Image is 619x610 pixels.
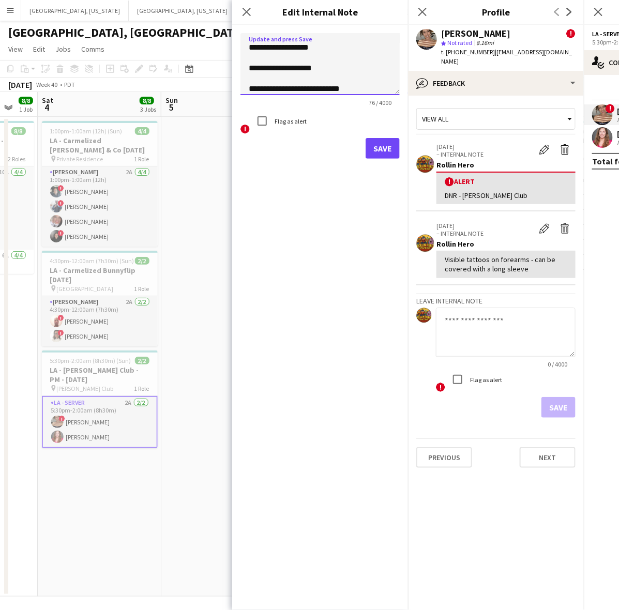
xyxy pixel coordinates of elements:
span: 0 / 4000 [539,360,576,368]
span: t. [PHONE_NUMBER] [441,48,495,56]
span: Jobs [55,44,71,54]
h1: [GEOGRAPHIC_DATA], [GEOGRAPHIC_DATA] [8,25,245,40]
span: 1 Role [134,385,149,392]
a: Comms [77,42,109,56]
a: View [4,42,27,56]
span: 2 Roles [8,155,26,163]
label: Flag as alert [468,375,502,383]
span: 4:30pm-12:00am (7h30m) (Sun) [50,257,134,265]
span: ! [58,315,64,321]
app-card-role: [PERSON_NAME]2A2/24:30pm-12:00am (7h30m)![PERSON_NAME]![PERSON_NAME] [42,296,158,346]
h3: LA - Carmelized Bunnyflip [DATE] [42,266,158,284]
span: Sun [165,96,178,105]
div: Feedback [408,71,584,96]
app-job-card: 5:30pm-2:00am (8h30m) (Sun)2/2LA - [PERSON_NAME] Club - PM - [DATE] [PERSON_NAME] Club1 RoleLA - ... [42,350,158,448]
span: 1:00pm-1:00am (12h) (Sun) [50,127,123,135]
label: Flag as alert [273,117,307,125]
div: 1 Job [19,105,33,113]
span: ! [436,383,445,392]
div: PDT [64,81,75,88]
p: – INTERNAL NOTE [436,230,534,237]
span: ! [58,200,64,206]
span: ! [566,29,576,38]
div: [PERSON_NAME] [441,29,510,38]
h3: Profile [408,5,584,19]
span: Comms [81,44,104,54]
button: [GEOGRAPHIC_DATA], [US_STATE] [21,1,129,21]
span: 2/2 [135,357,149,364]
span: Edit [33,44,45,54]
h3: Leave internal note [416,296,576,306]
p: – INTERNAL NOTE [436,150,534,158]
span: 8.16mi [474,39,496,47]
span: Private Residence [57,155,103,163]
span: 4/4 [135,127,149,135]
div: DNR - [PERSON_NAME] Club [445,191,567,200]
span: 1 Role [134,285,149,293]
div: Visible tattoos on forearms - can be covered with a long sleeve [445,255,567,273]
span: 8/8 [11,127,26,135]
span: View all [422,114,448,124]
span: ! [59,416,65,422]
span: Week 40 [34,81,60,88]
span: ! [606,104,615,113]
app-card-role: [PERSON_NAME]2A4/41:00pm-1:00am (12h)![PERSON_NAME]![PERSON_NAME][PERSON_NAME]![PERSON_NAME] [42,166,158,247]
span: ! [58,330,64,336]
span: ! [445,177,454,187]
span: ! [58,230,64,236]
span: 8/8 [140,97,154,104]
span: Not rated [447,39,472,47]
h3: LA - [PERSON_NAME] Club - PM - [DATE] [42,365,158,384]
button: Next [520,447,576,468]
span: Sat [42,96,53,105]
div: 3 Jobs [140,105,156,113]
button: Save [366,138,400,159]
span: 8/8 [19,97,33,104]
span: 5:30pm-2:00am (8h30m) (Sun) [50,357,131,364]
button: [GEOGRAPHIC_DATA], [US_STATE] [129,1,236,21]
p: [DATE] [436,143,534,150]
div: Rollin Hero [436,160,576,170]
a: Edit [29,42,49,56]
span: 4 [40,101,53,113]
app-job-card: 1:00pm-1:00am (12h) (Sun)4/4LA - Carmelized [PERSON_NAME] & Co [DATE] Private Residence1 Role[PER... [42,121,158,247]
div: [DATE] [8,80,32,90]
span: [GEOGRAPHIC_DATA] [57,285,114,293]
div: Alert [445,177,567,187]
span: ! [240,125,250,134]
span: 2/2 [135,257,149,265]
p: [DATE] [436,222,534,230]
h3: LA - Carmelized [PERSON_NAME] & Co [DATE] [42,136,158,155]
span: ! [58,185,64,191]
app-job-card: 4:30pm-12:00am (7h30m) (Sun)2/2LA - Carmelized Bunnyflip [DATE] [GEOGRAPHIC_DATA]1 Role[PERSON_NA... [42,251,158,346]
span: | [EMAIL_ADDRESS][DOMAIN_NAME] [441,48,572,65]
span: 5 [164,101,178,113]
button: Previous [416,447,472,468]
span: [PERSON_NAME] Club [57,385,114,392]
app-card-role: LA - Server2A2/25:30pm-2:00am (8h30m)![PERSON_NAME][PERSON_NAME] [42,396,158,448]
span: View [8,44,23,54]
a: Jobs [51,42,75,56]
h3: Edit Internal Note [232,5,408,19]
span: 76 / 4000 [360,99,400,106]
span: 1 Role [134,155,149,163]
div: Rollin Hero [436,239,576,249]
